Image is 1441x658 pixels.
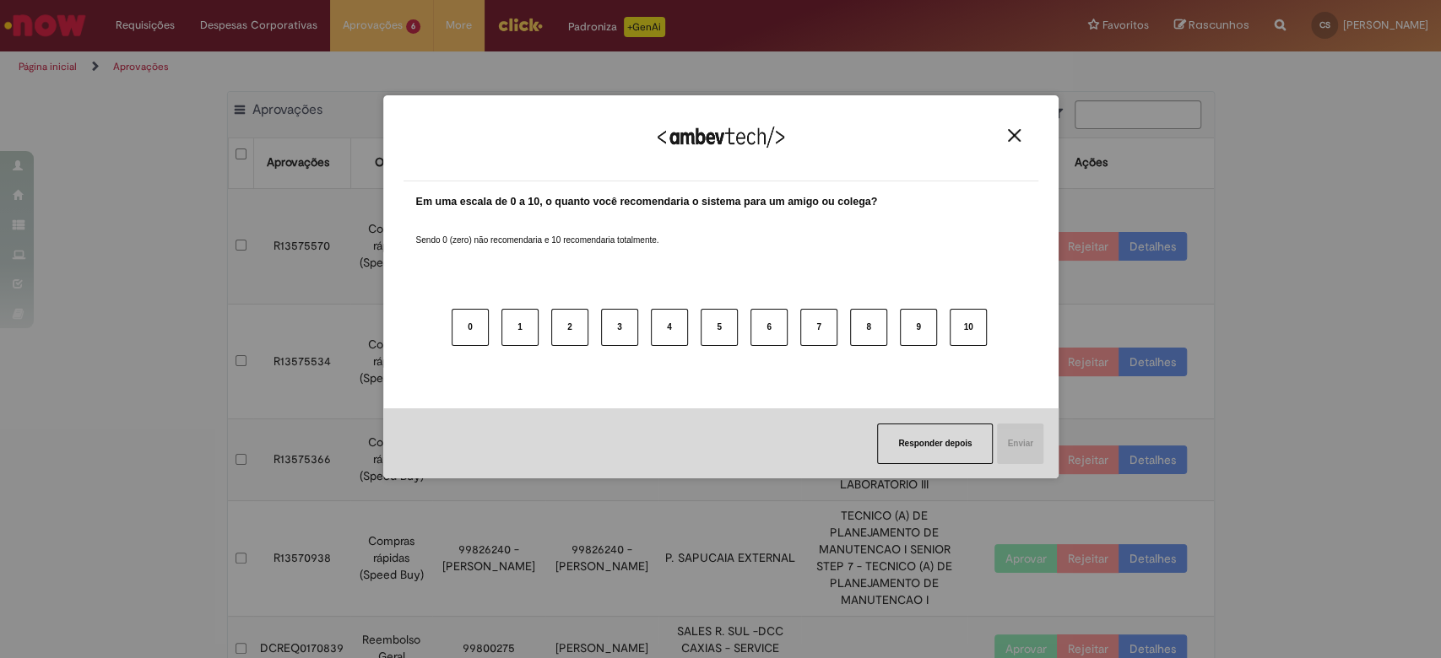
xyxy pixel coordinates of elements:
button: 4 [651,309,688,346]
button: 10 [950,309,987,346]
button: 8 [850,309,887,346]
button: 2 [551,309,588,346]
button: 5 [701,309,738,346]
button: 6 [750,309,788,346]
button: Responder depois [877,423,993,464]
img: Logo Ambevtech [658,127,784,148]
button: 3 [601,309,638,346]
label: Sendo 0 (zero) não recomendaria e 10 recomendaria totalmente. [416,214,659,246]
img: Close [1008,129,1021,142]
button: 9 [900,309,937,346]
button: 1 [501,309,539,346]
label: Em uma escala de 0 a 10, o quanto você recomendaria o sistema para um amigo ou colega? [416,194,878,210]
button: Close [1003,128,1026,143]
button: 7 [800,309,837,346]
button: 0 [452,309,489,346]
